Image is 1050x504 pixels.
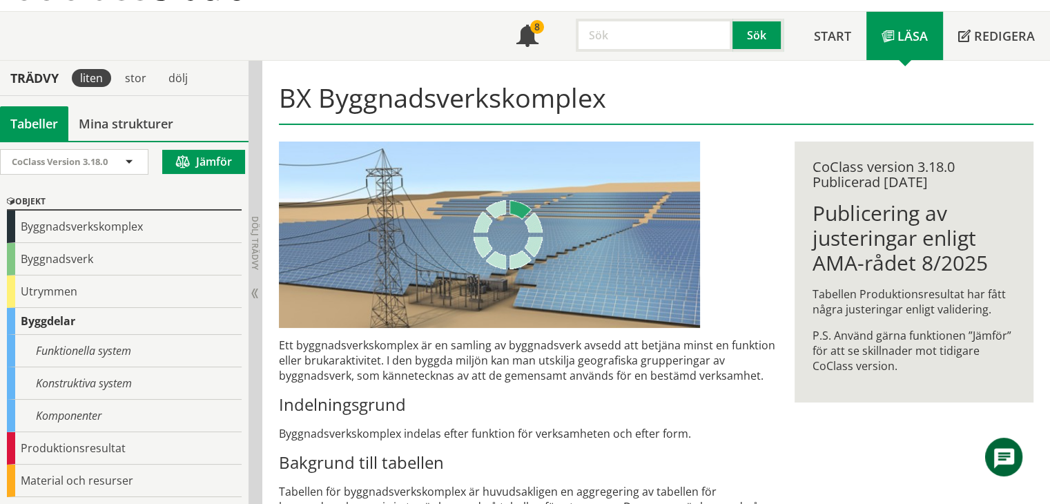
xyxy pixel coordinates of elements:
a: Start [799,12,866,60]
div: 8 [530,20,544,34]
div: stor [117,69,155,87]
a: Mina strukturer [68,106,184,141]
p: Tabellen Produktionsresultat har fått några justeringar enligt validering. [813,287,1015,317]
span: CoClass Version 3.18.0 [12,155,108,168]
div: Produktionsresultat [7,432,242,465]
div: Trädvy [3,70,66,86]
div: Byggnadsverk [7,243,242,275]
a: Läsa [866,12,943,60]
span: Läsa [897,28,928,44]
h1: BX Byggnadsverkskomplex [279,82,1034,125]
span: Redigera [974,28,1035,44]
p: P.S. Använd gärna funktionen ”Jämför” för att se skillnader mot tidigare CoClass version. [813,328,1015,374]
input: Sök [576,19,732,52]
img: Laddar [474,200,543,269]
span: Notifikationer [516,26,538,48]
span: Start [814,28,851,44]
h3: Indelningsgrund [279,394,776,415]
h3: Bakgrund till tabellen [279,452,776,473]
div: Material och resurser [7,465,242,497]
span: Dölj trädvy [249,216,261,270]
div: Byggdelar [7,308,242,335]
h1: Publicering av justeringar enligt AMA-rådet 8/2025 [813,201,1015,275]
a: 8 [501,12,554,60]
div: Komponenter [7,400,242,432]
div: CoClass version 3.18.0 Publicerad [DATE] [813,159,1015,190]
button: Jämför [162,150,245,174]
div: Utrymmen [7,275,242,308]
div: Objekt [7,194,242,211]
div: liten [72,69,111,87]
div: Konstruktiva system [7,367,242,400]
button: Sök [732,19,784,52]
img: 37641-solenergisiemensstor.jpg [279,142,700,328]
div: Byggnadsverkskomplex [7,211,242,243]
div: dölj [160,69,196,87]
a: Redigera [943,12,1050,60]
div: Funktionella system [7,335,242,367]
